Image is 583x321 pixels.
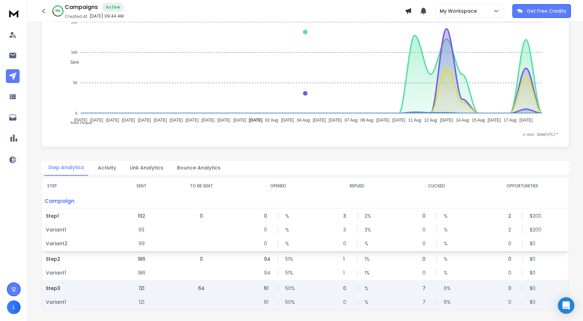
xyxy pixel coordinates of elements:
p: 0 [343,285,350,292]
span: Sent [65,60,79,65]
p: 121 [139,285,144,292]
p: My Workspace [440,8,480,14]
button: Step Analytics [44,160,88,176]
p: 0 [422,226,429,233]
p: % [444,240,451,247]
tspan: 02 Aug [265,118,278,123]
p: 1 % [365,269,371,276]
p: Step 3 [46,285,115,292]
p: 0 [264,240,271,247]
p: % [285,226,292,233]
p: % [444,226,451,233]
p: % [365,299,371,306]
tspan: [DATE] [122,118,135,123]
tspan: [DATE] [488,118,501,123]
th: CLICKED [397,178,476,194]
div: Open Intercom Messenger [558,297,574,314]
p: $ 200 [530,213,536,219]
tspan: [DATE] [313,118,326,123]
h1: Campaigns [65,3,98,11]
tspan: [DATE] [154,118,167,123]
tspan: [DATE] [217,118,231,123]
tspan: [DATE] [440,118,453,123]
p: 61 [264,299,271,306]
tspan: [DATE] [249,118,263,123]
button: Get Free Credits [512,4,571,18]
p: Created At: [65,14,88,19]
p: % [365,240,371,247]
p: 50 % [285,285,292,292]
p: Step 1 [46,213,115,219]
p: % [444,269,451,276]
tspan: [DATE] [74,118,88,123]
p: % [444,256,451,262]
p: $ 0 [530,299,536,306]
p: 0 [343,240,350,247]
p: 3 [343,213,350,219]
tspan: [DATE] [392,118,406,123]
p: 61 [264,285,271,292]
tspan: 04 Aug [297,118,310,123]
p: % [285,213,292,219]
tspan: [DATE] [106,118,119,123]
p: x-axis : Date(UTC) [53,132,558,137]
p: 66 % [55,9,60,13]
p: 121 [139,299,144,306]
p: 0 [264,226,271,233]
p: 1 [343,256,350,262]
tspan: 12 Aug [424,118,437,123]
button: Activity [94,160,120,175]
p: 2 [508,226,515,233]
p: 0 [422,256,429,262]
p: 0 [508,299,515,306]
tspan: 0 [75,111,77,115]
tspan: 15 Aug [472,118,485,123]
p: 186 [138,256,145,262]
th: STEP [42,178,119,194]
th: OPPORTUNITIES [476,178,569,194]
p: % [285,240,292,247]
div: Active [102,3,124,12]
p: 7 [422,299,429,306]
tspan: [DATE] [376,118,389,123]
button: Bounce Analytics [173,160,225,175]
p: 2 % [365,213,371,219]
p: Step 2 [46,256,115,262]
tspan: 08 Aug [361,118,374,123]
p: Variant 1 [46,269,115,276]
p: 0 [422,269,429,276]
p: Campaign [42,194,119,208]
tspan: [DATE] [329,118,342,123]
span: Total Opens [65,121,92,126]
th: REPLIED [318,178,397,194]
tspan: [DATE] [233,118,246,123]
p: 1 % [365,256,371,262]
p: Get Free Credits [527,8,566,14]
p: [DATE] 09:44 AM [90,13,124,19]
button: L [7,300,21,314]
tspan: [DATE] [520,118,533,123]
p: 0 [508,269,515,276]
p: 0 [422,240,429,247]
p: $ 0 [530,269,536,276]
tspan: 07 Aug [345,118,357,123]
tspan: [DATE] [202,118,215,123]
p: 1 [343,269,350,276]
tspan: [DATE] [90,118,103,123]
p: 0 [422,213,429,219]
tspan: [DATE] [186,118,199,123]
p: 0 [264,213,271,219]
p: 0 [200,256,203,262]
th: TO BE SENT [164,178,238,194]
p: Variant 2 [46,240,115,247]
button: Link Analytics [126,160,167,175]
tspan: 50 [73,81,77,85]
tspan: 11 Aug [408,118,421,123]
p: 6 % [444,299,451,306]
p: $ 0 [530,240,536,247]
p: 50 % [285,299,292,306]
tspan: 14 Aug [456,118,469,123]
p: % [365,285,371,292]
p: % [444,213,451,219]
p: 186 [138,269,145,276]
